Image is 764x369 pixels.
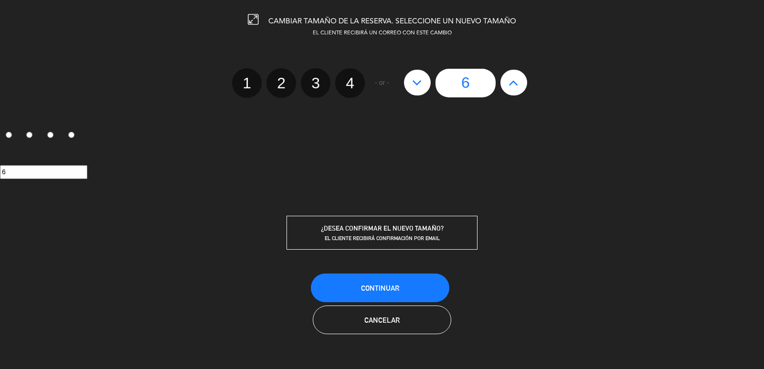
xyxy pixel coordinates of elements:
[364,316,400,324] span: Cancelar
[42,128,63,144] label: 3
[375,77,389,88] span: - or -
[266,68,296,98] label: 2
[26,132,32,138] input: 2
[325,235,440,242] span: EL CLIENTE RECIBIRÁ CONFIRMACIÓN POR EMAIL
[335,68,365,98] label: 4
[268,18,516,25] span: CAMBIAR TAMAÑO DE LA RESERVA. SELECCIONE UN NUEVO TAMAÑO
[47,132,53,138] input: 3
[21,128,42,144] label: 2
[232,68,262,98] label: 1
[321,224,444,232] span: ¿DESEA CONFIRMAR EL NUEVO TAMAÑO?
[301,68,330,98] label: 3
[313,31,452,36] span: EL CLIENTE RECIBIRÁ UN CORREO CON ESTE CAMBIO
[6,132,12,138] input: 1
[68,132,74,138] input: 4
[361,284,399,292] span: Continuar
[313,306,451,334] button: Cancelar
[63,128,84,144] label: 4
[311,274,449,302] button: Continuar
